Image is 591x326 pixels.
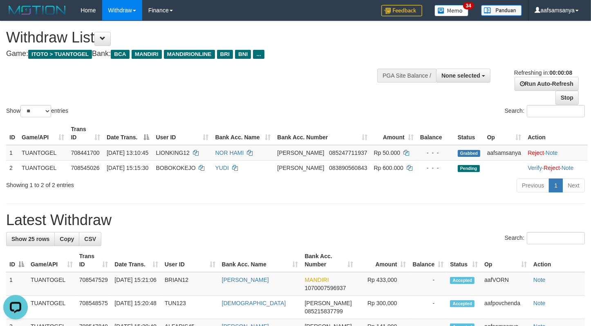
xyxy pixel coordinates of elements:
[76,272,112,296] td: 708547529
[20,105,51,117] select: Showentries
[54,232,79,246] a: Copy
[274,122,370,145] th: Bank Acc. Number: activate to sort column ascending
[357,296,410,319] td: Rp 300,000
[161,296,219,319] td: TUN123
[524,160,588,175] td: · ·
[27,249,76,272] th: Game/API: activate to sort column ascending
[6,29,386,46] h1: Withdraw List
[6,145,18,161] td: 1
[447,249,481,272] th: Status: activate to sort column ascending
[28,50,92,59] span: ITOTO > TUANTOGEL
[481,5,522,16] img: panduan.png
[481,249,530,272] th: Op: activate to sort column ascending
[6,178,240,189] div: Showing 1 to 2 of 2 entries
[410,249,447,272] th: Balance: activate to sort column ascending
[527,105,585,117] input: Search:
[18,160,67,175] td: TUANTOGEL
[222,300,286,306] a: [DEMOGRAPHIC_DATA]
[76,296,112,319] td: 708548575
[103,122,153,145] th: Date Trans.: activate to sort column descending
[450,277,475,284] span: Accepted
[549,69,572,76] strong: 00:00:08
[329,150,367,156] span: Copy 085247711937 to clipboard
[458,150,481,157] span: Grabbed
[6,232,55,246] a: Show 25 rows
[481,296,530,319] td: aafpovchenda
[153,122,212,145] th: User ID: activate to sort column ascending
[161,272,219,296] td: BRIAN12
[329,165,367,171] span: Copy 083890560843 to clipboard
[6,50,386,58] h4: Game: Bank:
[420,149,451,157] div: - - -
[528,165,542,171] a: Verify
[6,272,27,296] td: 1
[235,50,251,59] span: BNI
[18,122,67,145] th: Game/API: activate to sort column ascending
[156,150,190,156] span: LIONKING12
[562,165,574,171] a: Note
[381,5,422,16] img: Feedback.jpg
[458,165,480,172] span: Pending
[436,69,490,83] button: None selected
[420,164,451,172] div: - - -
[514,69,572,76] span: Refreshing in:
[377,69,436,83] div: PGA Site Balance /
[450,300,475,307] span: Accepted
[217,50,233,59] span: BRI
[6,105,68,117] label: Show entries
[156,165,196,171] span: BOBOKOKEJO
[305,308,343,315] span: Copy 085215837799 to clipboard
[132,50,162,59] span: MANDIRI
[562,179,585,192] a: Next
[215,165,229,171] a: YUDI
[527,232,585,244] input: Search:
[219,249,302,272] th: Bank Acc. Name: activate to sort column ascending
[18,145,67,161] td: TUANTOGEL
[357,249,410,272] th: Amount: activate to sort column ascending
[357,272,410,296] td: Rp 433,000
[6,160,18,175] td: 2
[528,150,544,156] a: Reject
[11,236,49,242] span: Show 25 rows
[111,249,161,272] th: Date Trans.: activate to sort column ascending
[161,249,219,272] th: User ID: activate to sort column ascending
[546,150,558,156] a: Note
[302,249,357,272] th: Bank Acc. Number: activate to sort column ascending
[481,272,530,296] td: aafVORN
[6,4,68,16] img: MOTION_logo.png
[463,2,474,9] span: 34
[164,50,215,59] span: MANDIRIONLINE
[111,272,161,296] td: [DATE] 15:21:06
[71,165,99,171] span: 708545026
[517,179,549,192] a: Previous
[27,296,76,319] td: TUANTOGEL
[434,5,469,16] img: Button%20Memo.svg
[441,72,480,79] span: None selected
[253,50,264,59] span: ...
[484,122,525,145] th: Op: activate to sort column ascending
[555,91,579,105] a: Stop
[277,150,324,156] span: [PERSON_NAME]
[6,249,27,272] th: ID: activate to sort column descending
[6,212,585,228] h1: Latest Withdraw
[410,272,447,296] td: -
[505,232,585,244] label: Search:
[305,285,346,291] span: Copy 1070007596937 to clipboard
[454,122,484,145] th: Status
[84,236,96,242] span: CSV
[374,150,401,156] span: Rp 50.000
[6,122,18,145] th: ID
[222,277,269,283] a: [PERSON_NAME]
[60,236,74,242] span: Copy
[530,249,585,272] th: Action
[524,122,588,145] th: Action
[484,145,525,161] td: aafsamsanya
[524,145,588,161] td: ·
[215,150,244,156] a: NOR HAMI
[71,150,99,156] span: 708441700
[111,50,129,59] span: BCA
[67,122,103,145] th: Trans ID: activate to sort column ascending
[417,122,454,145] th: Balance
[533,300,546,306] a: Note
[79,232,101,246] a: CSV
